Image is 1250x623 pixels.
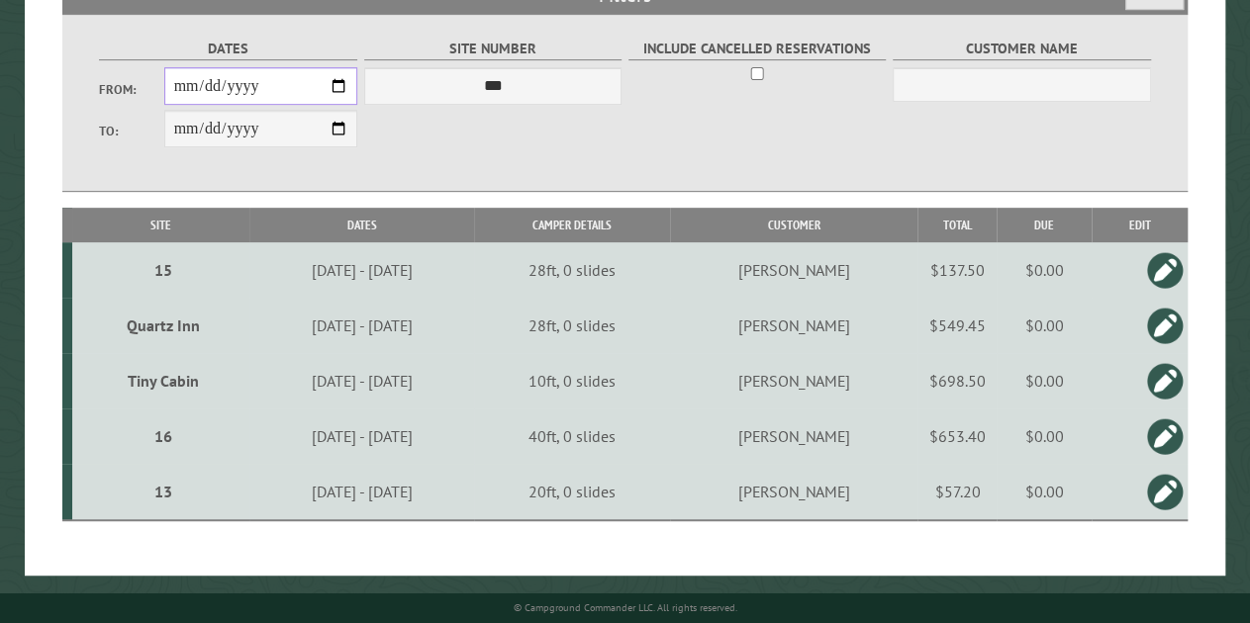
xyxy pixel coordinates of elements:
label: Site Number [364,38,623,60]
th: Camper Details [474,208,670,242]
td: [PERSON_NAME] [670,298,917,353]
td: [PERSON_NAME] [670,408,917,464]
td: $0.00 [997,353,1091,408]
label: Dates [99,38,357,60]
div: [DATE] - [DATE] [252,371,471,391]
td: 40ft, 0 slides [474,408,670,464]
td: $0.00 [997,298,1091,353]
td: $653.40 [917,408,997,464]
td: [PERSON_NAME] [670,464,917,520]
td: $137.50 [917,242,997,298]
div: Quartz Inn [80,315,245,335]
div: Tiny Cabin [80,371,245,391]
td: $698.50 [917,353,997,408]
label: To: [99,122,163,140]
div: 16 [80,426,245,446]
td: [PERSON_NAME] [670,353,917,408]
td: $0.00 [997,464,1091,520]
th: Total [917,208,997,242]
div: 13 [80,482,245,501]
td: $549.45 [917,298,997,353]
td: $0.00 [997,408,1091,464]
td: 20ft, 0 slides [474,464,670,520]
th: Dates [249,208,474,242]
div: [DATE] - [DATE] [252,482,471,501]
td: 10ft, 0 slides [474,353,670,408]
td: $0.00 [997,242,1091,298]
th: Due [997,208,1091,242]
td: [PERSON_NAME] [670,242,917,298]
td: 28ft, 0 slides [474,242,670,298]
div: 15 [80,260,245,280]
small: © Campground Commander LLC. All rights reserved. [514,601,737,614]
label: From: [99,80,163,99]
div: [DATE] - [DATE] [252,426,471,446]
th: Edit [1092,208,1188,242]
label: Customer Name [893,38,1151,60]
div: [DATE] - [DATE] [252,260,471,280]
label: Include Cancelled Reservations [628,38,887,60]
td: 28ft, 0 slides [474,298,670,353]
th: Customer [670,208,917,242]
td: $57.20 [917,464,997,520]
div: [DATE] - [DATE] [252,315,471,335]
th: Site [72,208,249,242]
